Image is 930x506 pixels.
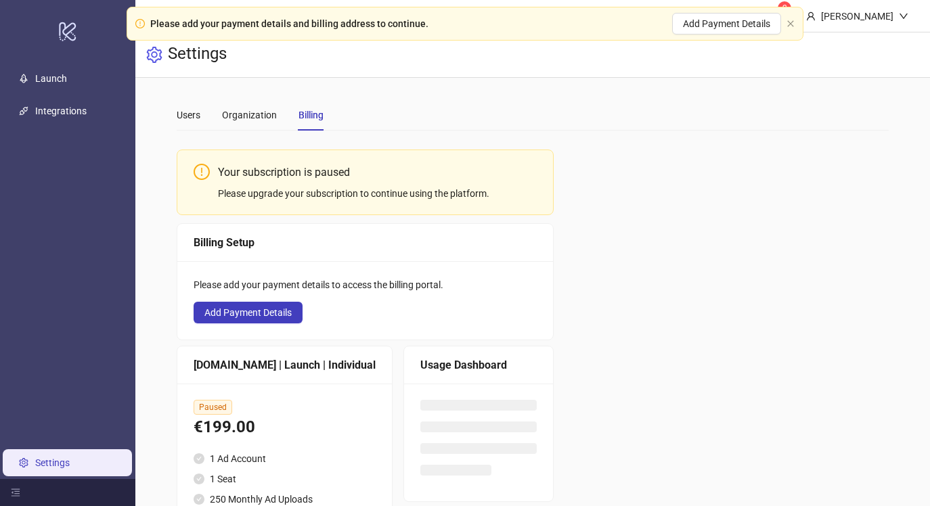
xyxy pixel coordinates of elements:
[194,415,376,440] div: €199.00
[683,18,770,29] span: Add Payment Details
[11,488,20,497] span: menu-fold
[194,453,204,464] span: check-circle
[194,451,376,466] li: 1 Ad Account
[298,108,324,122] div: Billing
[194,356,376,373] div: [DOMAIN_NAME] | Launch | Individual
[150,16,428,31] div: Please add your payment details and billing address to continue.
[135,19,145,28] span: exclamation-circle
[218,164,537,181] div: Your subscription is paused
[782,3,787,13] span: 2
[806,11,816,21] span: user
[35,106,87,116] a: Integrations
[194,471,376,486] li: 1 Seat
[787,20,795,28] button: close
[194,400,232,415] span: Paused
[672,13,781,34] button: Add Payment Details
[35,73,67,84] a: Launch
[146,47,162,63] span: setting
[177,108,200,122] div: Users
[899,11,908,21] span: down
[222,108,277,122] div: Organization
[35,457,70,468] a: Settings
[194,474,204,484] span: check-circle
[194,164,210,180] span: exclamation-circle
[168,43,227,66] h3: Settings
[194,494,204,505] span: check-circle
[218,186,537,201] div: Please upgrade your subscription to continue using the platform.
[778,1,791,15] sup: 2
[194,234,537,251] div: Billing Setup
[420,356,537,373] div: Usage Dashboard
[194,302,303,323] button: Add Payment Details
[194,277,537,292] div: Please add your payment details to access the billing portal.
[204,307,292,318] span: Add Payment Details
[816,9,899,24] div: [PERSON_NAME]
